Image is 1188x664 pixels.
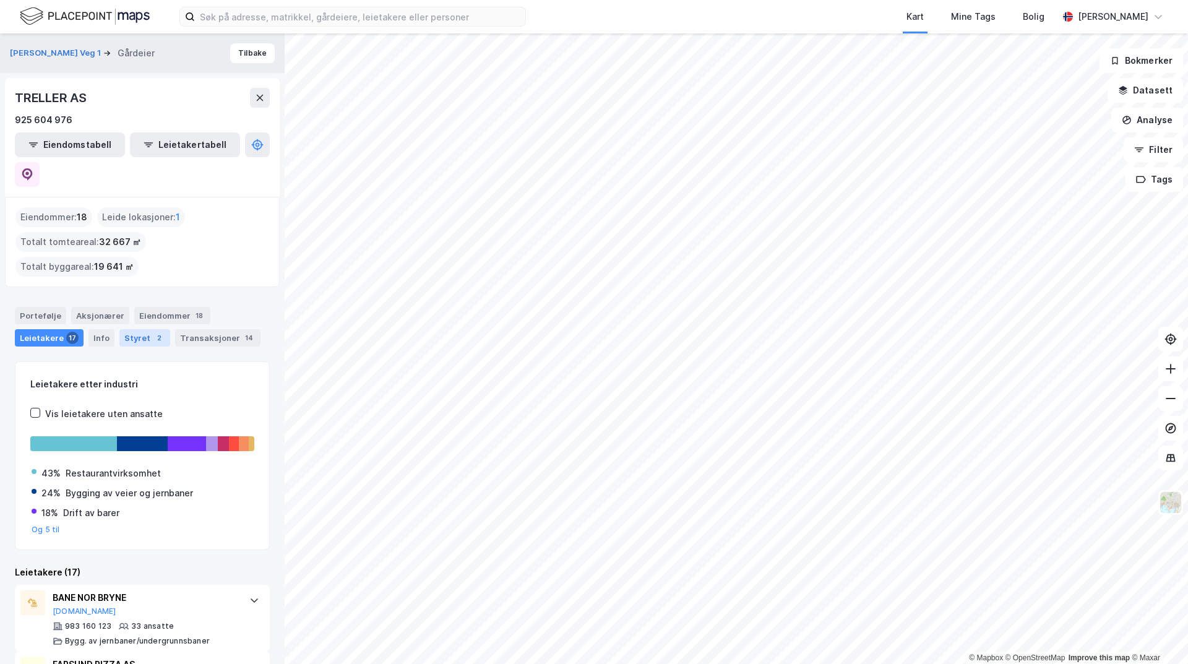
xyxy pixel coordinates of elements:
button: Tags [1126,167,1183,192]
span: 19 641 ㎡ [94,259,134,274]
a: Mapbox [969,653,1003,662]
button: Leietakertabell [130,132,240,157]
button: Og 5 til [32,525,60,535]
button: Filter [1124,137,1183,162]
div: Transaksjoner [175,329,260,347]
div: Portefølje [15,307,66,324]
div: Eiendommer : [15,207,92,227]
div: Bygg. av jernbaner/undergrunnsbaner [65,636,210,646]
span: 32 667 ㎡ [99,235,141,249]
div: Gårdeier [118,46,155,61]
div: Bolig [1023,9,1044,24]
div: 24% [41,486,61,501]
div: Eiendommer [134,307,210,324]
div: Leide lokasjoner : [97,207,185,227]
div: 2 [153,332,165,344]
button: Eiendomstabell [15,132,125,157]
button: Datasett [1108,78,1183,103]
div: 983 160 123 [65,621,111,631]
span: 18 [77,210,87,225]
div: Bygging av veier og jernbaner [66,486,193,501]
div: Info [88,329,114,347]
div: Kontrollprogram for chat [1126,605,1188,664]
iframe: Chat Widget [1126,605,1188,664]
div: 43% [41,466,61,481]
button: Bokmerker [1100,48,1183,73]
div: Kart [906,9,924,24]
div: 17 [66,332,79,344]
div: Styret [119,329,170,347]
button: Analyse [1111,108,1183,132]
div: Mine Tags [951,9,996,24]
div: Leietakere etter industri [30,377,254,392]
div: 14 [243,332,256,344]
div: Vis leietakere uten ansatte [45,407,163,421]
div: 33 ansatte [131,621,174,631]
div: BANE NOR BRYNE [53,590,237,605]
a: Improve this map [1069,653,1130,662]
div: Totalt byggareal : [15,257,139,277]
img: logo.f888ab2527a4732fd821a326f86c7f29.svg [20,6,150,27]
div: Leietakere (17) [15,565,270,580]
div: Drift av barer [63,506,119,520]
div: TRELLER AS [15,88,89,108]
button: [PERSON_NAME] Veg 1 [10,47,103,59]
img: Z [1159,491,1182,514]
div: 925 604 976 [15,113,72,127]
button: [DOMAIN_NAME] [53,606,116,616]
div: Leietakere [15,329,84,347]
div: [PERSON_NAME] [1078,9,1148,24]
div: Restaurantvirksomhet [66,466,161,481]
span: 1 [176,210,180,225]
div: Aksjonærer [71,307,129,324]
a: OpenStreetMap [1005,653,1065,662]
div: Totalt tomteareal : [15,232,146,252]
div: 18 [193,309,205,322]
button: Tilbake [230,43,275,63]
div: 18% [41,506,58,520]
input: Søk på adresse, matrikkel, gårdeiere, leietakere eller personer [195,7,525,26]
